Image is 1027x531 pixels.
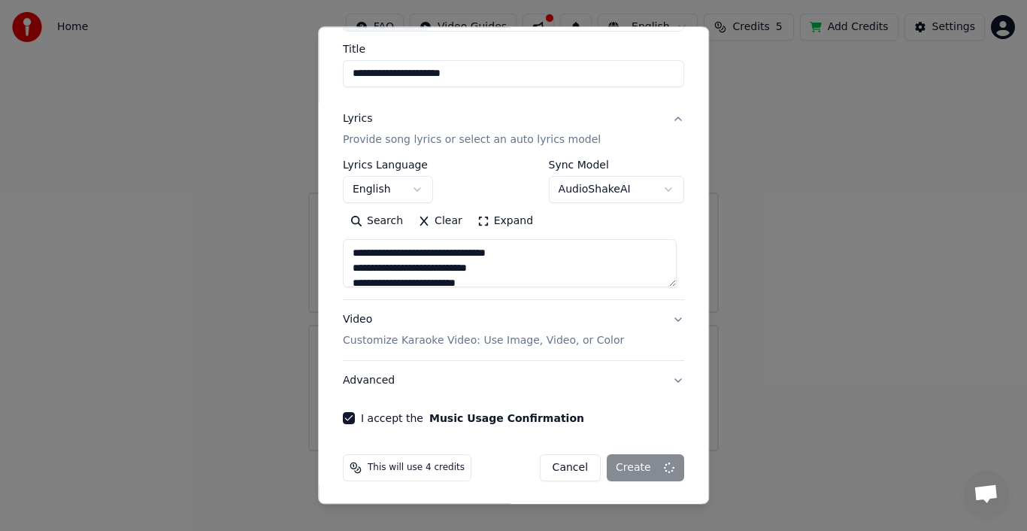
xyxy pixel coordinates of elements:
div: LyricsProvide song lyrics or select an auto lyrics model [343,159,684,299]
button: LyricsProvide song lyrics or select an auto lyrics model [343,99,684,159]
label: I accept the [361,413,584,423]
div: Lyrics [343,111,372,126]
label: Title [343,44,684,54]
label: Lyrics Language [343,159,433,170]
button: Cancel [540,454,601,481]
div: Video [343,312,624,348]
label: Sync Model [549,159,684,170]
span: This will use 4 credits [368,462,465,474]
p: Customize Karaoke Video: Use Image, Video, or Color [343,333,624,348]
button: Advanced [343,361,684,400]
button: Expand [470,209,541,233]
button: I accept the [429,413,584,423]
button: Search [343,209,410,233]
button: Clear [410,209,470,233]
div: Choose File [344,4,428,31]
button: VideoCustomize Karaoke Video: Use Image, Video, or Color [343,300,684,360]
p: Provide song lyrics or select an auto lyrics model [343,132,601,147]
